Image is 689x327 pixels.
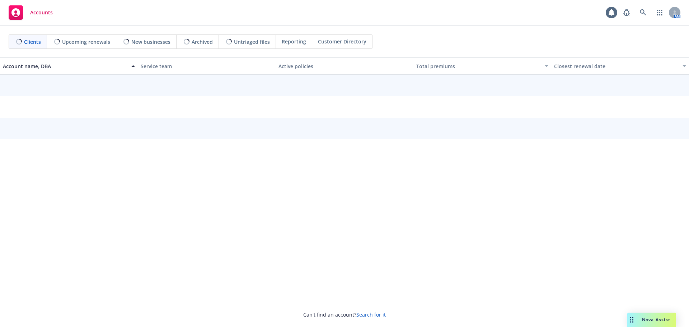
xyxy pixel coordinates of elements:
button: Nova Assist [627,313,676,327]
a: Switch app [652,5,667,20]
span: Accounts [30,10,53,15]
span: New businesses [131,38,170,46]
a: Report a Bug [619,5,634,20]
button: Closest renewal date [551,57,689,75]
button: Active policies [276,57,413,75]
a: Accounts [6,3,56,23]
button: Total premiums [413,57,551,75]
a: Search [636,5,650,20]
span: Customer Directory [318,38,366,45]
button: Service team [138,57,276,75]
div: Closest renewal date [554,62,678,70]
span: Reporting [282,38,306,45]
span: Upcoming renewals [62,38,110,46]
span: Clients [24,38,41,46]
span: Can't find an account? [303,311,386,318]
div: Service team [141,62,273,70]
a: Search for it [356,311,386,318]
div: Drag to move [627,313,636,327]
span: Untriaged files [234,38,270,46]
div: Total premiums [416,62,540,70]
span: Nova Assist [642,317,670,323]
div: Account name, DBA [3,62,127,70]
div: Active policies [278,62,411,70]
span: Archived [192,38,213,46]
